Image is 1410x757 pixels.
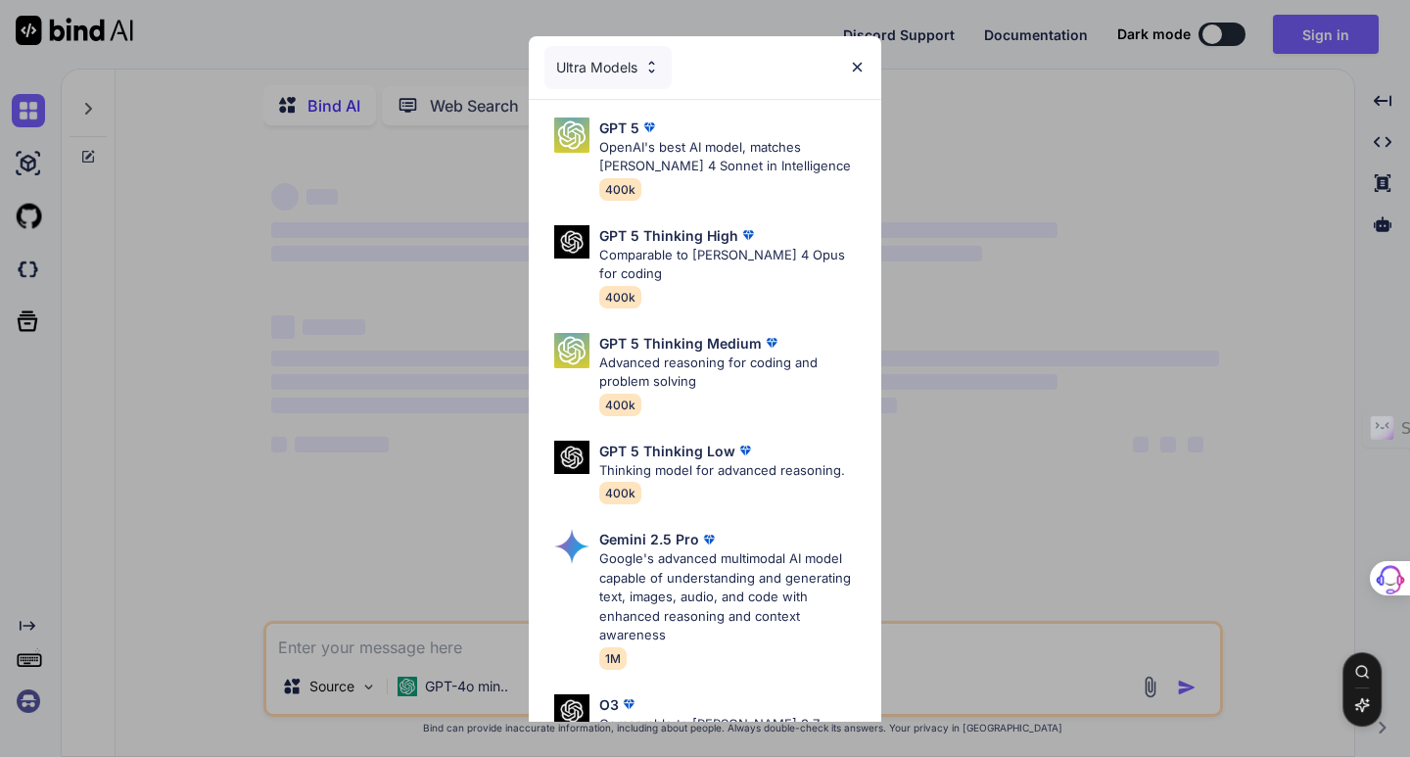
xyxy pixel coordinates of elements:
[554,529,589,564] img: Pick Models
[599,441,735,461] p: GPT 5 Thinking Low
[554,225,589,260] img: Pick Models
[599,354,866,392] p: Advanced reasoning for coding and problem solving
[849,59,866,75] img: close
[554,118,589,153] img: Pick Models
[554,694,589,729] img: Pick Models
[599,394,641,416] span: 400k
[599,286,641,308] span: 400k
[599,333,762,354] p: GPT 5 Thinking Medium
[599,482,641,504] span: 400k
[599,549,866,645] p: Google's advanced multimodal AI model capable of understanding and generating text, images, audio...
[735,441,755,460] img: premium
[554,333,589,368] img: Pick Models
[599,461,845,481] p: Thinking model for advanced reasoning.
[599,647,627,670] span: 1M
[599,138,866,176] p: OpenAI's best AI model, matches [PERSON_NAME] 4 Sonnet in Intelligence
[699,530,719,549] img: premium
[599,178,641,201] span: 400k
[599,694,619,715] p: O3
[738,225,758,245] img: premium
[599,246,866,284] p: Comparable to [PERSON_NAME] 4 Opus for coding
[599,118,639,138] p: GPT 5
[643,59,660,75] img: Pick Models
[599,529,699,549] p: Gemini 2.5 Pro
[554,441,589,475] img: Pick Models
[619,694,638,714] img: premium
[762,333,781,353] img: premium
[544,46,672,89] div: Ultra Models
[599,225,738,246] p: GPT 5 Thinking High
[639,118,659,137] img: premium
[599,715,866,753] p: Comparable to [PERSON_NAME] 3.7 Sonnet, superior intelligence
